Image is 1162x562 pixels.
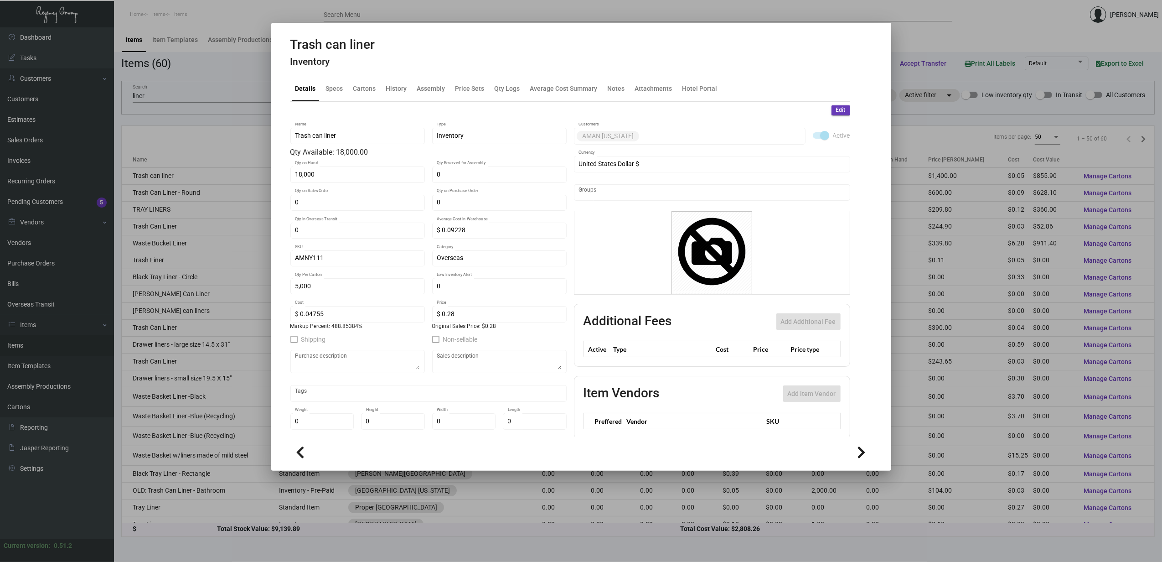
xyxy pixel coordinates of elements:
div: Qty Logs [495,84,520,94]
div: History [386,84,407,94]
th: Type [611,341,713,357]
span: Non-sellable [443,334,478,345]
th: Price [751,341,788,357]
span: Edit [836,106,846,114]
div: Details [295,84,316,94]
div: Cartons [353,84,376,94]
div: Notes [608,84,625,94]
div: Attachments [635,84,672,94]
h2: Item Vendors [584,385,660,402]
button: Add Additional Fee [776,313,841,330]
th: Vendor [622,413,762,429]
div: Specs [326,84,343,94]
th: SKU [762,413,840,429]
th: Price type [788,341,829,357]
div: 0.51.2 [54,541,72,551]
input: Add new.. [578,189,845,196]
h2: Additional Fees [584,313,672,330]
span: Shipping [301,334,326,345]
h2: Trash can liner [290,37,375,52]
span: Active [833,130,850,141]
div: Assembly [417,84,445,94]
mat-chip: AMAN [US_STATE] [577,131,639,141]
div: Hotel Portal [682,84,718,94]
th: Preffered [584,413,622,429]
th: Cost [713,341,751,357]
button: Add item Vendor [783,385,841,402]
th: Active [584,341,611,357]
div: Qty Available: 18,000.00 [290,147,567,158]
div: Price Sets [455,84,485,94]
span: Add item Vendor [788,390,836,397]
div: Average Cost Summary [530,84,598,94]
input: Add new.. [641,132,800,140]
button: Edit [831,105,850,115]
div: Current version: [4,541,50,551]
span: Add Additional Fee [781,318,836,325]
h4: Inventory [290,56,375,68]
